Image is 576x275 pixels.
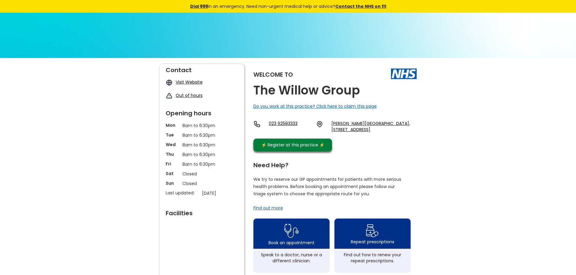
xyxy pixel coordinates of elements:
[331,120,416,133] a: [PERSON_NAME][GEOGRAPHIC_DATA], [STREET_ADDRESS]
[256,252,327,264] div: Speak to a doctor, nurse or a different clinician.
[253,72,293,78] div: Welcome to
[166,190,199,196] p: Last updated:
[269,120,311,133] a: 023 92583333
[253,103,377,109] a: Do you work at this practice? Click here to claim this page
[149,3,427,10] div: in an emergency. Need non-urgent medical help or advice?
[166,92,173,99] img: exclamation icon
[182,142,222,148] p: 8am to 6:30pm
[166,64,238,73] div: Contact
[166,132,179,138] p: Tue
[182,161,222,168] p: 8am to 6:30pm
[182,122,222,129] p: 8am to 6:30pm
[253,84,360,97] h2: The Willow Group
[176,92,203,98] a: Out of hours
[366,223,379,239] img: repeat prescription icon
[284,222,299,240] img: book appointment icon
[182,132,222,139] p: 8am to 6:30pm
[166,161,179,167] p: Fri
[253,159,411,168] div: Need Help?
[202,190,241,197] p: [DATE]
[166,142,179,148] p: Wed
[253,139,332,151] a: ⚡️ Register at this practice ⚡️
[253,176,402,197] p: We try to reserve our GP appointments for patients with more serious health problems. Before book...
[351,239,394,245] div: Repeat prescriptions
[391,69,417,79] img: The NHS logo
[253,219,330,273] a: book appointment icon Book an appointmentSpeak to a doctor, nurse or a different clinician.
[166,180,179,186] p: Sun
[253,120,261,128] img: telephone icon
[335,3,386,9] a: Contact the NHS on 111
[166,171,179,177] p: Sat
[166,122,179,128] p: Mon
[166,107,238,116] div: Opening hours
[268,240,314,246] div: Book an appointment
[337,252,408,264] div: Find out how to renew your repeat prescriptions.
[182,151,222,158] p: 8am to 6:30pm
[182,180,222,187] p: Closed
[176,79,203,85] a: Visit Website
[334,219,411,273] a: repeat prescription iconRepeat prescriptionsFind out how to renew your repeat prescriptions.
[190,3,208,9] a: Dial 999
[258,142,328,148] div: ⚡️ Register at this practice ⚡️
[166,151,179,157] p: Thu
[166,207,238,216] div: Facilities
[316,120,323,128] img: practice location icon
[166,79,173,86] img: globe icon
[253,205,283,211] a: Find out more
[182,171,222,177] p: Closed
